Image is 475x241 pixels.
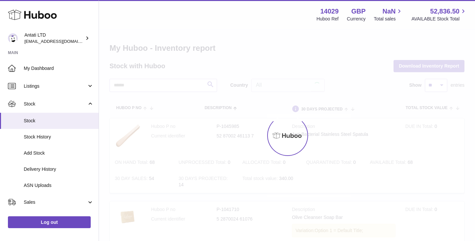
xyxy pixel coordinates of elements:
a: 52,836.50 AVAILABLE Stock Total [411,7,467,22]
div: Currency [347,16,366,22]
span: Add Stock [24,150,94,156]
span: NaN [382,7,396,16]
span: 52,836.50 [430,7,459,16]
a: NaN Total sales [374,7,403,22]
span: Stock [24,101,87,107]
span: Delivery History [24,166,94,172]
strong: 14029 [320,7,339,16]
span: AVAILABLE Stock Total [411,16,467,22]
span: Total sales [374,16,403,22]
div: Huboo Ref [317,16,339,22]
a: Log out [8,216,91,228]
img: toufic@antatiskin.com [8,33,18,43]
strong: GBP [351,7,365,16]
span: My Dashboard [24,65,94,72]
div: Antati LTD [24,32,84,45]
span: Stock [24,118,94,124]
span: Listings [24,83,87,89]
span: Sales [24,199,87,205]
span: [EMAIL_ADDRESS][DOMAIN_NAME] [24,39,97,44]
span: ASN Uploads [24,182,94,189]
span: Stock History [24,134,94,140]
